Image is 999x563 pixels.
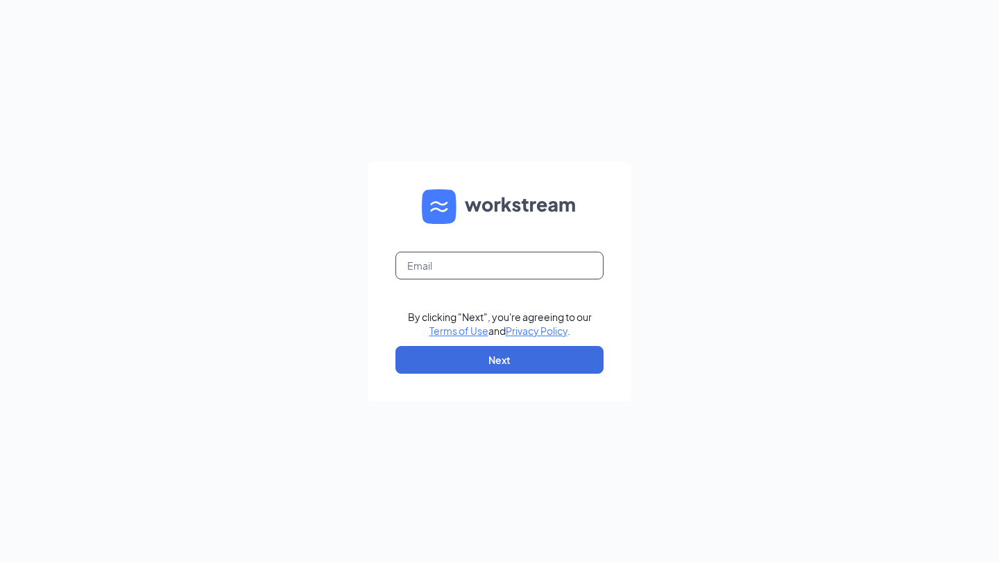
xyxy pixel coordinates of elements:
input: Email [395,252,604,279]
img: WS logo and Workstream text [422,189,577,224]
div: By clicking "Next", you're agreeing to our and . [408,310,592,338]
a: Terms of Use [429,324,488,337]
a: Privacy Policy [506,324,567,337]
button: Next [395,346,604,374]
